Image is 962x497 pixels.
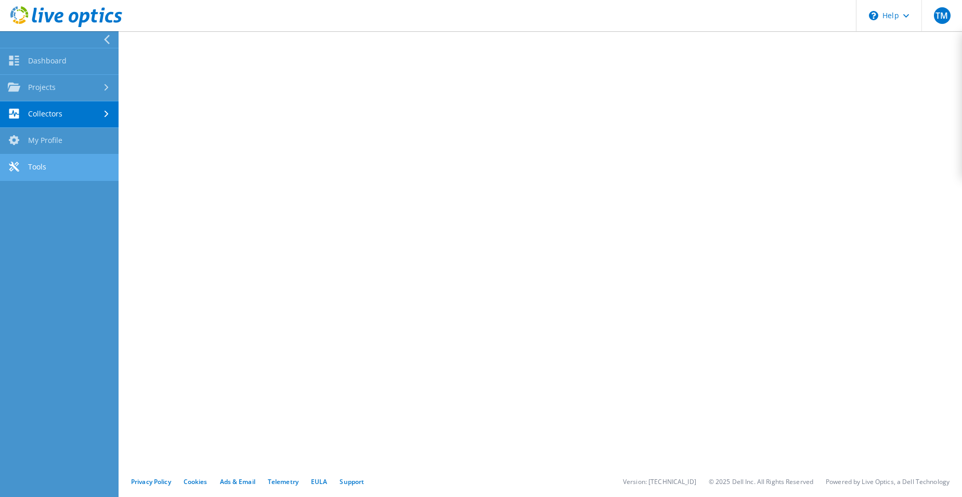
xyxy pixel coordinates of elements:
a: Ads & Email [220,477,255,486]
a: Cookies [184,477,207,486]
a: Telemetry [268,477,298,486]
li: Version: [TECHNICAL_ID] [623,477,696,486]
a: EULA [311,477,327,486]
li: © 2025 Dell Inc. All Rights Reserved [709,477,813,486]
li: Powered by Live Optics, a Dell Technology [826,477,950,486]
span: TM [934,7,951,24]
a: Privacy Policy [131,477,171,486]
svg: \n [869,11,878,20]
a: Support [340,477,364,486]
